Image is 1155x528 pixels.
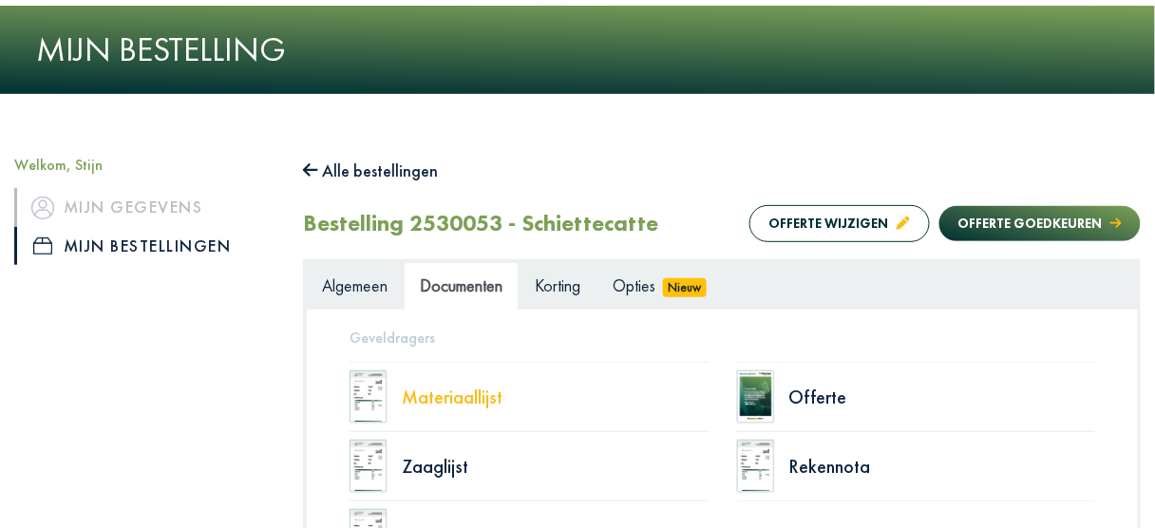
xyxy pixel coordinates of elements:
div: Rekennota [789,457,1096,476]
span: Nieuw [663,278,707,297]
h5: Geveldragers [350,329,1095,347]
span: Documenten [420,274,502,296]
h5: Welkom, Stijn [14,156,275,174]
img: doc [737,370,775,424]
img: doc [737,440,775,493]
a: iconMijn bestellingen [14,227,275,265]
span: Korting [535,274,580,296]
div: Zaaglijst [402,457,709,476]
button: Offerte wijzigen [749,205,930,242]
button: Alle bestellingen [303,156,438,186]
button: Offerte goedkeuren [939,206,1141,241]
h1: Mijn bestelling [36,29,1119,70]
span: Opties [613,274,655,296]
span: Algemeen [322,274,388,296]
div: Materiaallijst [402,387,709,406]
img: doc [350,370,388,424]
div: Offerte [789,387,1096,406]
img: doc [350,440,388,493]
ul: Tabs [306,262,1138,309]
img: icon [33,237,52,255]
a: iconMijn gegevens [14,188,275,226]
img: icon [31,197,54,219]
h2: Bestelling 2530053 - Schiettecatte [303,210,658,237]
